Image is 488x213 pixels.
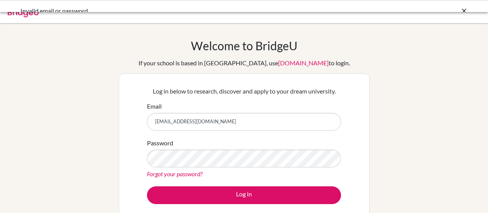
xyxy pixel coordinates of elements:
p: Log in below to research, discover and apply to your dream university. [147,87,341,96]
div: Invalid email or password. [20,6,352,15]
label: Password [147,138,173,148]
button: Log in [147,186,341,204]
a: Forgot your password? [147,170,203,177]
h1: Welcome to BridgeU [191,39,297,53]
div: If your school is based in [GEOGRAPHIC_DATA], use to login. [138,58,350,68]
a: [DOMAIN_NAME] [278,59,329,66]
label: Email [147,102,162,111]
